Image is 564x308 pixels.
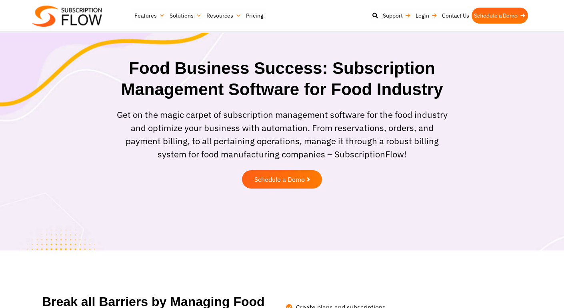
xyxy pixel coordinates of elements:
a: Schedule a Demo [472,8,528,24]
a: Support [380,8,413,24]
a: Resources [204,8,244,24]
a: Features [132,8,167,24]
a: Solutions [167,8,204,24]
span: Schedule a Demo [254,176,305,183]
img: Subscriptionflow [32,6,102,27]
a: Schedule a Demo [242,170,322,189]
p: Get on the magic carpet of subscription management software for the food industry and optimize yo... [116,108,448,161]
a: Contact Us [440,8,472,24]
h1: Food Business Success: Subscription Management Software for Food Industry [116,58,448,100]
a: Login [413,8,440,24]
a: Pricing [244,8,266,24]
